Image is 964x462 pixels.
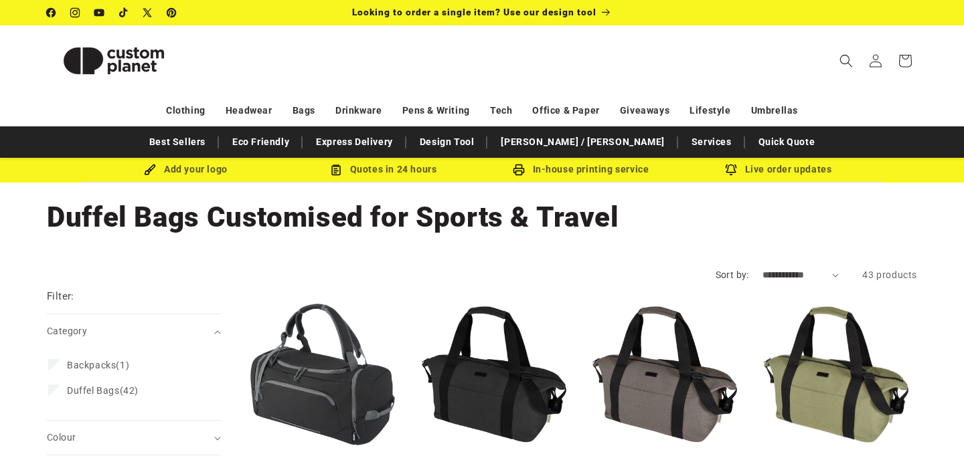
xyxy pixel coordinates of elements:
[862,269,917,280] span: 43 products
[490,99,512,122] a: Tech
[352,7,596,17] span: Looking to order a single item? Use our design tool
[685,130,738,154] a: Services
[897,398,964,462] iframe: Chat Widget
[679,161,877,178] div: Live order updates
[47,326,87,336] span: Category
[494,130,671,154] a: [PERSON_NAME] / [PERSON_NAME]
[143,130,212,154] a: Best Sellers
[87,161,285,178] div: Add your logo
[402,99,470,122] a: Pens & Writing
[144,164,156,176] img: Brush Icon
[226,99,272,122] a: Headwear
[752,130,822,154] a: Quick Quote
[42,25,186,96] a: Custom Planet
[716,269,749,280] label: Sort by:
[67,385,120,396] span: Duffel Bags
[47,31,181,91] img: Custom Planet
[482,161,679,178] div: In-house printing service
[330,164,342,176] img: Order Updates Icon
[47,432,76,443] span: Colour
[513,164,525,176] img: In-house printing
[47,289,74,304] h2: Filter:
[67,384,139,396] span: (42)
[226,130,296,154] a: Eco Friendly
[751,99,798,122] a: Umbrellas
[67,360,116,370] span: Backpacks
[293,99,315,122] a: Bags
[725,164,737,176] img: Order updates
[47,314,221,348] summary: Category (0 selected)
[831,46,861,76] summary: Search
[532,99,599,122] a: Office & Paper
[413,130,481,154] a: Design Tool
[47,421,221,455] summary: Colour (0 selected)
[285,161,482,178] div: Quotes in 24 hours
[166,99,206,122] a: Clothing
[620,99,669,122] a: Giveaways
[67,359,129,371] span: (1)
[309,130,400,154] a: Express Delivery
[47,199,917,235] h1: Duffel Bags Customised for Sports & Travel
[690,99,730,122] a: Lifestyle
[335,99,382,122] a: Drinkware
